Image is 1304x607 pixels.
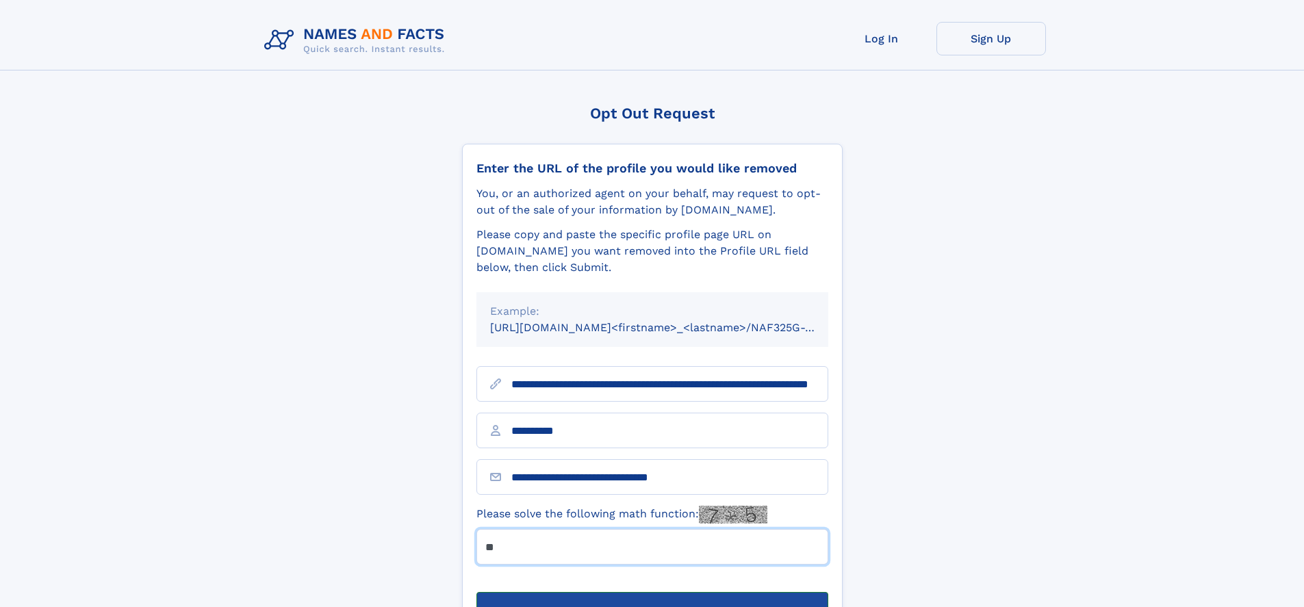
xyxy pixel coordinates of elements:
[476,227,828,276] div: Please copy and paste the specific profile page URL on [DOMAIN_NAME] you want removed into the Pr...
[476,185,828,218] div: You, or an authorized agent on your behalf, may request to opt-out of the sale of your informatio...
[490,303,815,320] div: Example:
[827,22,936,55] a: Log In
[936,22,1046,55] a: Sign Up
[462,105,843,122] div: Opt Out Request
[476,506,767,524] label: Please solve the following math function:
[259,22,456,59] img: Logo Names and Facts
[476,161,828,176] div: Enter the URL of the profile you would like removed
[490,321,854,334] small: [URL][DOMAIN_NAME]<firstname>_<lastname>/NAF325G-xxxxxxxx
